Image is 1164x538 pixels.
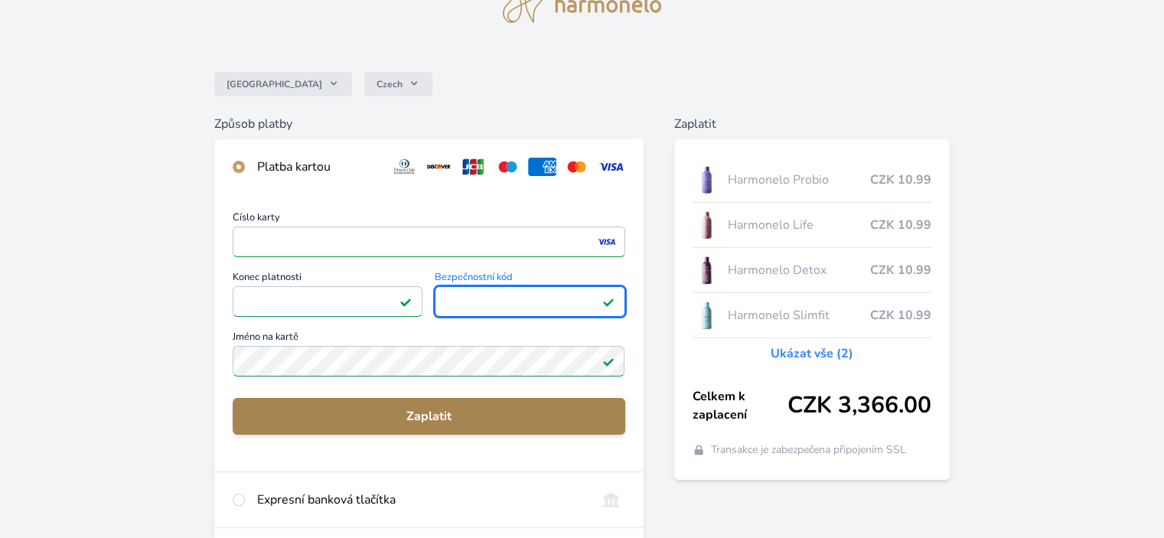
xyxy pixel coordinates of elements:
[494,158,522,176] img: maestro.svg
[399,295,412,308] img: Platné pole
[596,235,617,249] img: visa
[711,442,906,458] span: Transakce je zabezpečena připojením SSL
[257,158,378,176] div: Platba kartou
[240,231,618,253] iframe: Iframe pro číslo karty
[602,355,615,367] img: Platné pole
[693,296,722,334] img: SLIMFIT_se_stinem_x-lo.jpg
[870,306,931,324] span: CZK 10.99
[727,216,869,234] span: Harmonelo Life
[562,158,591,176] img: mc.svg
[870,216,931,234] span: CZK 10.99
[233,213,624,227] span: Číslo karty
[727,171,869,189] span: Harmonelo Probio
[771,344,853,363] a: Ukázat vše (2)
[870,171,931,189] span: CZK 10.99
[227,78,322,90] span: [GEOGRAPHIC_DATA]
[364,72,432,96] button: Czech
[377,78,403,90] span: Czech
[442,291,618,312] iframe: Iframe pro bezpečnostní kód
[435,272,624,286] span: Bezpečnostní kód
[870,261,931,279] span: CZK 10.99
[214,72,352,96] button: [GEOGRAPHIC_DATA]
[233,346,624,377] input: Jméno na kartěPlatné pole
[459,158,487,176] img: jcb.svg
[727,306,869,324] span: Harmonelo Slimfit
[240,291,416,312] iframe: Iframe pro datum vypršení platnosti
[693,161,722,199] img: CLEAN_PROBIO_se_stinem_x-lo.jpg
[787,392,931,419] span: CZK 3,366.00
[674,115,950,133] h6: Zaplatit
[245,407,612,426] span: Zaplatit
[233,398,624,435] button: Zaplatit
[597,158,625,176] img: visa.svg
[214,115,643,133] h6: Způsob platby
[390,158,419,176] img: diners.svg
[257,491,584,509] div: Expresní banková tlačítka
[425,158,453,176] img: discover.svg
[233,272,422,286] span: Konec platnosti
[693,387,787,424] span: Celkem k zaplacení
[602,295,615,308] img: Platné pole
[693,206,722,244] img: CLEAN_LIFE_se_stinem_x-lo.jpg
[727,261,869,279] span: Harmonelo Detox
[233,332,624,346] span: Jméno na kartě
[693,251,722,289] img: DETOX_se_stinem_x-lo.jpg
[528,158,556,176] img: amex.svg
[597,491,625,509] img: onlineBanking_CZ.svg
